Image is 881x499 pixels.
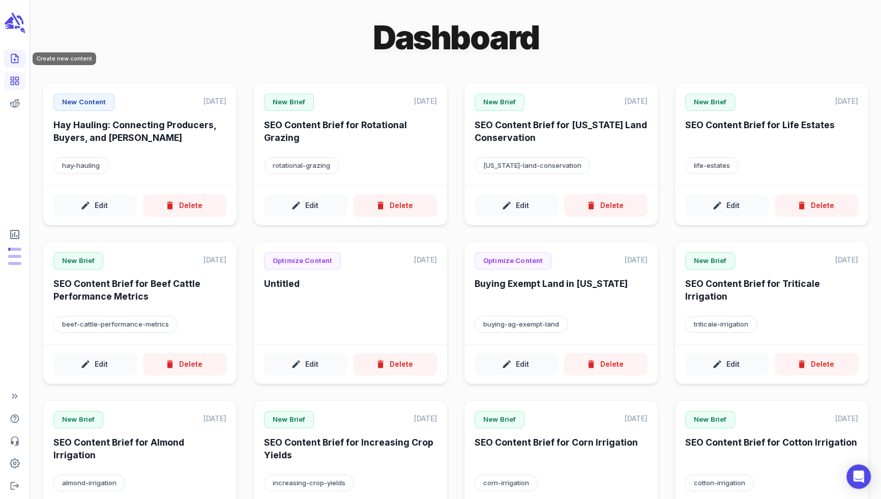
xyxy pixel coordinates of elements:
[203,252,226,267] p: [DATE]
[53,194,137,217] button: Edit
[685,252,735,270] p: New Brief
[264,119,437,147] h6: SEO Content Brief for Rotational Grazing
[685,194,769,217] button: Edit
[775,353,858,376] button: Delete
[33,52,96,65] div: Create new content
[685,119,858,147] h6: SEO Content Brief for Life Estates
[53,436,226,464] h6: SEO Content Brief for Almond Irrigation
[53,94,114,111] p: New Content
[625,94,648,108] p: [DATE]
[685,475,754,492] p: Target keyword: cotton-irrigation
[414,411,437,426] p: [DATE]
[835,94,858,108] p: [DATE]
[475,157,590,174] p: Target keyword: texas-land-conservation
[475,252,551,270] p: Optimize Content
[564,353,648,376] button: Delete
[8,255,21,258] span: Output Tokens: 5,587 of 600,000 monthly tokens used. These limits are based on the last model you...
[414,252,437,267] p: [DATE]
[264,475,354,492] p: Target keyword: increasing-crop-yields
[143,353,226,376] button: Delete
[53,316,178,333] p: Target keyword: beef-cattle-performance-metrics
[475,94,524,111] p: New Brief
[775,194,858,217] button: Delete
[475,411,524,428] p: New Brief
[264,157,339,174] p: Target keyword: rotational-grazing
[835,252,858,267] p: [DATE]
[53,411,103,428] p: New Brief
[203,94,226,108] p: [DATE]
[264,353,347,376] button: Edit
[53,353,137,376] button: Edit
[264,411,314,428] p: New Brief
[354,353,437,376] button: Delete
[4,454,25,473] span: Adjust your account settings
[4,387,25,405] span: Expand Sidebar
[475,436,648,464] h6: SEO Content Brief for Corn Irrigation
[53,157,108,174] p: Target keyword: hay-hauling
[685,316,757,333] p: Target keyword: triticale-irrigation
[475,475,538,492] p: Target keyword: corn-irrigation
[4,432,25,450] span: Contact Support
[685,278,858,306] h6: SEO Content Brief for Triticale Irrigation
[685,94,735,111] p: New Brief
[4,409,25,428] span: Help Center
[264,94,314,111] p: New Brief
[53,252,103,270] p: New Brief
[264,278,437,306] h6: Untitled
[143,194,226,217] button: Delete
[414,94,437,108] p: [DATE]
[354,194,437,217] button: Delete
[846,464,871,489] div: Open Intercom Messenger
[4,224,25,245] span: View Subscription & Usage
[53,119,226,147] h6: Hay Hauling: Connecting Producers, Buyers, and [PERSON_NAME]
[264,252,341,270] p: Optimize Content
[475,316,568,333] p: Target keyword: buying-ag-exempt-land
[4,72,25,90] span: View your content dashboard
[4,477,25,495] span: Logout
[475,353,558,376] button: Edit
[475,119,648,147] h6: SEO Content Brief for [US_STATE] Land Conservation
[835,411,858,426] p: [DATE]
[625,252,648,267] p: [DATE]
[264,194,347,217] button: Edit
[625,411,648,426] p: [DATE]
[8,262,21,265] span: Input Tokens: 19,538 of 4,800,000 monthly tokens used. These limits are based on the last model y...
[475,278,648,306] h6: Buying Exempt Land in [US_STATE]
[203,411,226,426] p: [DATE]
[475,194,558,217] button: Edit
[685,436,858,464] h6: SEO Content Brief for Cotton Irrigation
[564,194,648,217] button: Delete
[685,353,769,376] button: Edit
[53,475,125,492] p: Target keyword: almond-irrigation
[685,411,735,428] p: New Brief
[4,49,25,68] span: Create new content
[8,248,21,251] span: Posts: 4 of 25 monthly posts used
[373,16,539,58] h1: Dashboard
[53,278,226,306] h6: SEO Content Brief for Beef Cattle Performance Metrics
[4,94,25,112] span: View your Reddit Intelligence add-on dashboard
[264,436,437,464] h6: SEO Content Brief for Increasing Crop Yields
[685,157,739,174] p: Target keyword: life-estates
